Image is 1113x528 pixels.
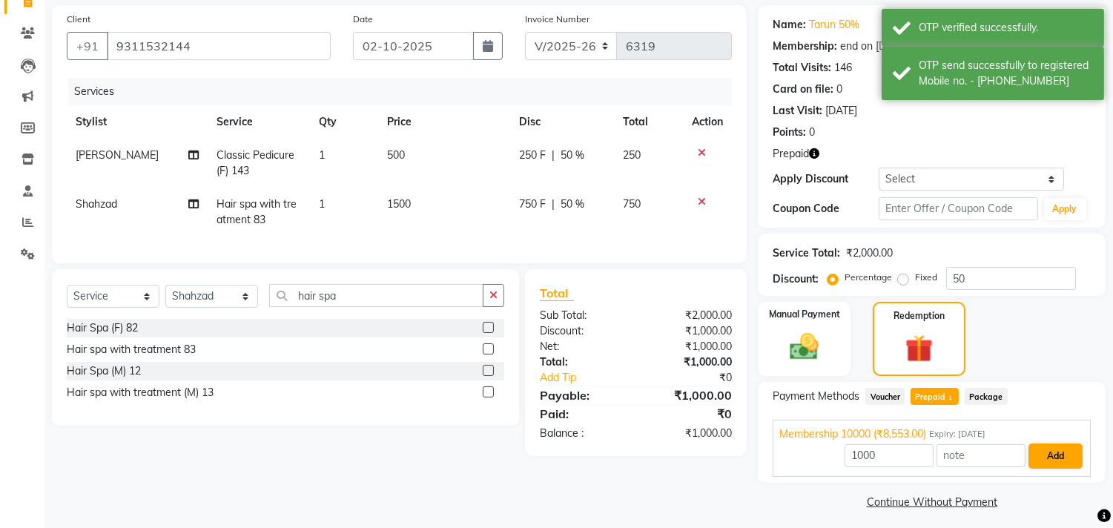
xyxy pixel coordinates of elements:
[67,385,214,400] div: Hair spa with treatment (M) 13
[529,370,654,386] a: Add Tip
[1044,198,1086,220] button: Apply
[773,82,833,97] div: Card on file:
[769,308,840,321] label: Manual Payment
[779,426,926,442] span: Membership 10000 (₹8,553.00)
[965,388,1008,405] span: Package
[310,105,378,139] th: Qty
[67,105,208,139] th: Stylist
[623,197,641,211] span: 750
[552,197,555,212] span: |
[636,354,744,370] div: ₹1,000.00
[919,58,1093,89] div: OTP send successfully to registered Mobile no. - 919311532144
[319,148,325,162] span: 1
[840,39,908,54] div: end on [DATE]
[636,339,744,354] div: ₹1,000.00
[654,370,744,386] div: ₹0
[387,148,405,162] span: 500
[929,428,985,440] span: Expiry: [DATE]
[67,342,196,357] div: Hair spa with treatment 83
[636,426,744,441] div: ₹1,000.00
[378,105,510,139] th: Price
[529,323,636,339] div: Discount:
[834,60,852,76] div: 146
[529,339,636,354] div: Net:
[540,286,574,301] span: Total
[911,388,959,405] span: Prepaid
[529,354,636,370] div: Total:
[107,32,331,60] input: Search by Name/Mobile/Email/Code
[552,148,555,163] span: |
[319,197,325,211] span: 1
[68,78,743,105] div: Services
[836,82,842,97] div: 0
[946,394,954,403] span: 1
[761,495,1103,510] a: Continue Without Payment
[67,13,90,26] label: Client
[915,271,937,284] label: Fixed
[67,320,138,336] div: Hair Spa (F) 82
[773,60,831,76] div: Total Visits:
[636,308,744,323] div: ₹2,000.00
[529,405,636,423] div: Paid:
[809,17,859,33] a: Tarun 50%
[845,444,934,467] input: Amount
[614,105,684,139] th: Total
[937,444,1026,467] input: note
[919,20,1093,36] div: OTP verified successfully.
[683,105,732,139] th: Action
[846,245,893,261] div: ₹2,000.00
[879,197,1037,220] input: Enter Offer / Coupon Code
[208,105,310,139] th: Service
[825,103,857,119] div: [DATE]
[781,330,828,363] img: _cash.svg
[773,245,840,261] div: Service Total:
[623,148,641,162] span: 250
[269,284,483,307] input: Search or Scan
[217,197,297,226] span: Hair spa with treatment 83
[636,386,744,404] div: ₹1,000.00
[217,148,294,177] span: Classic Pedicure (F) 143
[894,309,945,323] label: Redemption
[773,171,879,187] div: Apply Discount
[809,125,815,140] div: 0
[773,146,809,162] span: Prepaid
[896,331,941,366] img: _gift.svg
[773,39,837,54] div: Membership:
[773,125,806,140] div: Points:
[76,148,159,162] span: [PERSON_NAME]
[636,405,744,423] div: ₹0
[773,17,806,33] div: Name:
[1028,443,1083,469] button: Add
[529,386,636,404] div: Payable:
[67,363,141,379] div: Hair Spa (M) 12
[773,103,822,119] div: Last Visit:
[561,197,584,212] span: 50 %
[510,105,614,139] th: Disc
[67,32,108,60] button: +91
[519,148,546,163] span: 250 F
[865,388,905,405] span: Voucher
[773,389,859,404] span: Payment Methods
[529,426,636,441] div: Balance :
[519,197,546,212] span: 750 F
[561,148,584,163] span: 50 %
[845,271,892,284] label: Percentage
[636,323,744,339] div: ₹1,000.00
[387,197,411,211] span: 1500
[353,13,373,26] label: Date
[773,271,819,287] div: Discount:
[529,308,636,323] div: Sub Total:
[525,13,589,26] label: Invoice Number
[773,201,879,217] div: Coupon Code
[76,197,117,211] span: Shahzad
